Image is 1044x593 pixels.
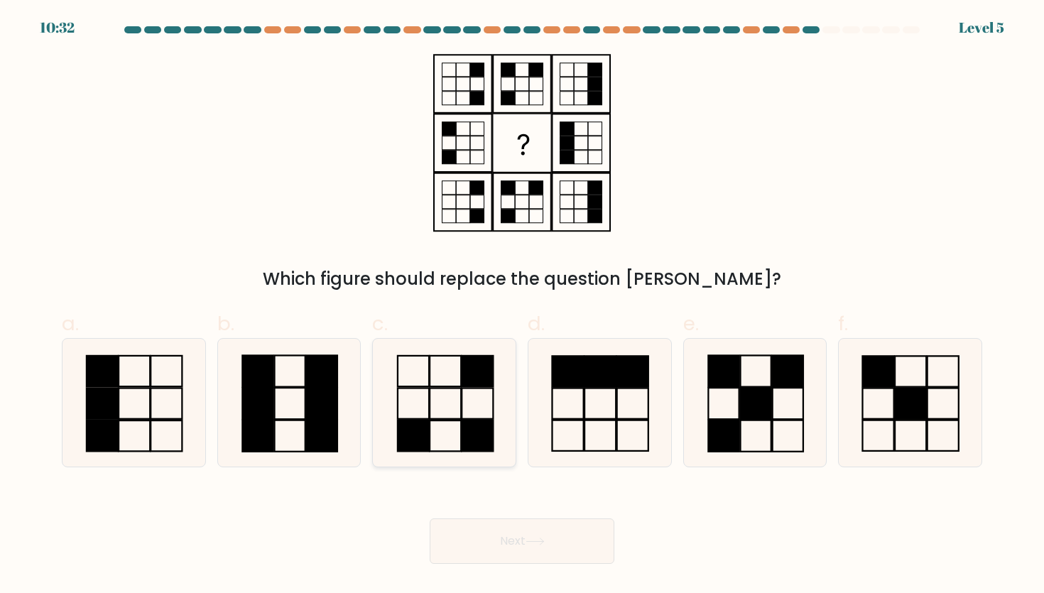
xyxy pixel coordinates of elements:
[528,310,545,337] span: d.
[40,17,75,38] div: 10:32
[217,310,234,337] span: b.
[430,518,614,564] button: Next
[838,310,848,337] span: f.
[683,310,699,337] span: e.
[959,17,1004,38] div: Level 5
[70,266,974,292] div: Which figure should replace the question [PERSON_NAME]?
[372,310,388,337] span: c.
[62,310,79,337] span: a.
